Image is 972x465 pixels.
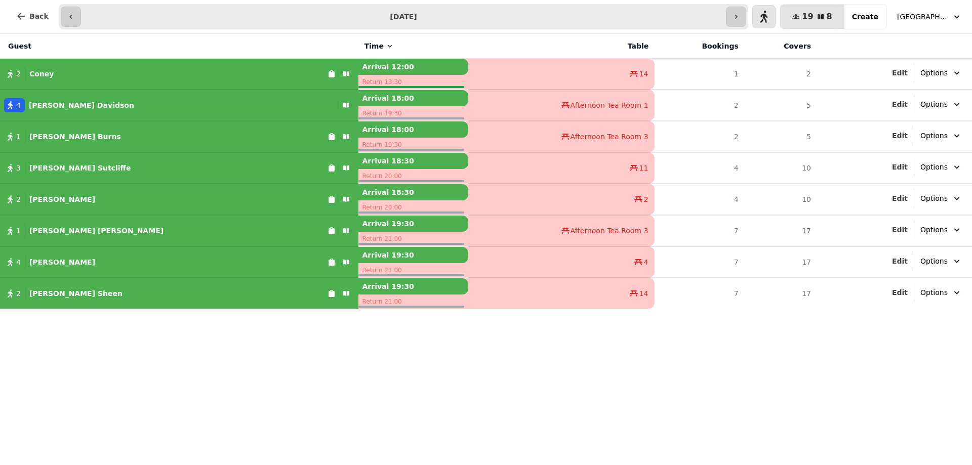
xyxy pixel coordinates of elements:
[29,132,121,142] p: [PERSON_NAME] Burns
[892,193,908,203] button: Edit
[844,5,886,29] button: Create
[920,131,948,141] span: Options
[892,101,908,108] span: Edit
[29,288,123,299] p: [PERSON_NAME] Sheen
[16,163,21,173] span: 3
[643,194,648,204] span: 2
[920,162,948,172] span: Options
[16,69,21,79] span: 2
[29,100,134,110] p: [PERSON_NAME] Davidson
[914,158,968,176] button: Options
[655,184,744,215] td: 4
[745,278,817,309] td: 17
[802,13,813,21] span: 19
[892,287,908,298] button: Edit
[8,4,57,28] button: Back
[655,90,744,121] td: 2
[914,64,968,82] button: Options
[655,246,744,278] td: 7
[892,69,908,76] span: Edit
[358,184,469,200] p: Arrival 18:30
[358,121,469,138] p: Arrival 18:00
[571,132,649,142] span: Afternoon Tea Room 3
[745,59,817,90] td: 2
[358,232,469,246] p: Return 21:00
[914,283,968,302] button: Options
[892,163,908,171] span: Edit
[914,126,968,145] button: Options
[745,152,817,184] td: 10
[29,257,95,267] p: [PERSON_NAME]
[16,132,21,142] span: 1
[639,288,648,299] span: 14
[920,287,948,298] span: Options
[891,8,968,26] button: [GEOGRAPHIC_DATA], [GEOGRAPHIC_DATA]
[16,100,21,110] span: 4
[29,13,49,20] span: Back
[358,75,469,89] p: Return 13:30
[358,153,469,169] p: Arrival 18:30
[358,247,469,263] p: Arrival 19:30
[745,246,817,278] td: 17
[920,68,948,78] span: Options
[852,13,878,20] span: Create
[639,69,648,79] span: 14
[892,225,908,235] button: Edit
[914,189,968,207] button: Options
[892,258,908,265] span: Edit
[571,100,649,110] span: Afternoon Tea Room 1
[920,193,948,203] span: Options
[920,256,948,266] span: Options
[892,68,908,78] button: Edit
[914,221,968,239] button: Options
[892,132,908,139] span: Edit
[897,12,948,22] span: [GEOGRAPHIC_DATA], [GEOGRAPHIC_DATA]
[892,289,908,296] span: Edit
[358,263,469,277] p: Return 21:00
[914,95,968,113] button: Options
[16,226,21,236] span: 1
[358,138,469,152] p: Return 19:30
[745,34,817,59] th: Covers
[358,294,469,309] p: Return 21:00
[914,252,968,270] button: Options
[358,278,469,294] p: Arrival 19:30
[655,34,744,59] th: Bookings
[29,226,164,236] p: [PERSON_NAME] [PERSON_NAME]
[655,278,744,309] td: 7
[16,194,21,204] span: 2
[468,34,655,59] th: Table
[745,184,817,215] td: 10
[358,200,469,215] p: Return 20:00
[655,152,744,184] td: 4
[358,106,469,120] p: Return 19:30
[745,90,817,121] td: 5
[639,163,648,173] span: 11
[892,99,908,109] button: Edit
[655,59,744,90] td: 1
[29,69,54,79] p: Coney
[655,215,744,246] td: 7
[780,5,844,29] button: 198
[920,99,948,109] span: Options
[358,169,469,183] p: Return 20:00
[892,195,908,202] span: Edit
[571,226,649,236] span: Afternoon Tea Room 3
[358,216,469,232] p: Arrival 19:30
[892,131,908,141] button: Edit
[358,90,469,106] p: Arrival 18:00
[29,163,131,173] p: [PERSON_NAME] Sutcliffe
[892,256,908,266] button: Edit
[655,121,744,152] td: 2
[745,215,817,246] td: 17
[920,225,948,235] span: Options
[16,288,21,299] span: 2
[827,13,832,21] span: 8
[29,194,95,204] p: [PERSON_NAME]
[892,162,908,172] button: Edit
[643,257,648,267] span: 4
[364,41,384,51] span: Time
[364,41,394,51] button: Time
[358,59,469,75] p: Arrival 12:00
[16,257,21,267] span: 4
